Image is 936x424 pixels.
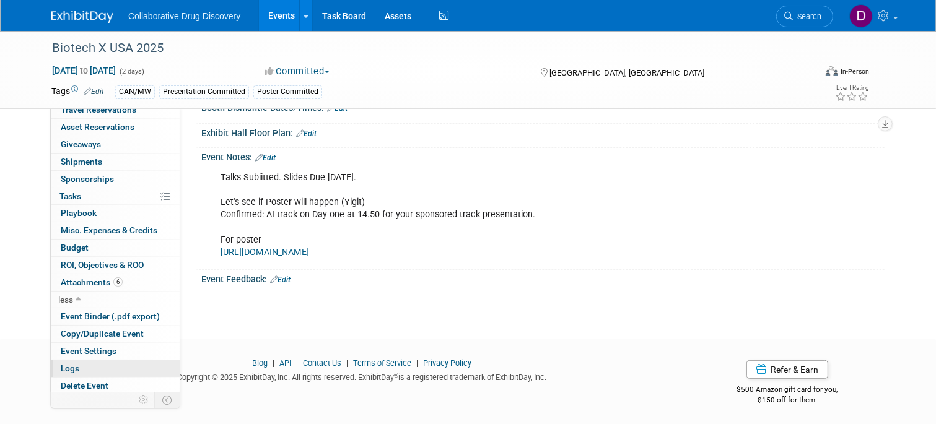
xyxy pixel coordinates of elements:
a: Privacy Policy [423,358,471,368]
span: ROI, Objectives & ROO [61,260,144,270]
div: CAN/MW [115,85,155,98]
img: ExhibitDay [51,11,113,23]
span: Playbook [61,208,97,218]
span: Giveaways [61,139,101,149]
span: | [413,358,421,368]
a: less [51,292,180,308]
a: API [279,358,291,368]
div: Event Feedback: [201,270,885,286]
span: (2 days) [118,67,144,76]
sup: ® [394,372,398,379]
td: Tags [51,85,104,99]
span: Tasks [59,191,81,201]
span: Search [793,12,821,21]
span: Logs [61,363,79,373]
span: | [293,358,301,368]
a: Blog [252,358,268,368]
div: Exhibit Hall Floor Plan: [201,124,885,140]
span: Collaborative Drug Discovery [128,11,240,21]
a: Edit [296,129,317,138]
span: [GEOGRAPHIC_DATA], [GEOGRAPHIC_DATA] [550,68,705,77]
a: Playbook [51,205,180,222]
span: Budget [61,243,89,253]
span: less [58,295,73,305]
a: Event Binder (.pdf export) [51,308,180,325]
a: Asset Reservations [51,119,180,136]
div: Biotech X USA 2025 [48,37,800,59]
a: Event Settings [51,343,180,360]
a: Copy/Duplicate Event [51,326,180,342]
a: Terms of Service [353,358,411,368]
div: Presentation Committed [159,85,249,98]
span: Sponsorships [61,174,114,184]
span: Travel Reservations [61,105,136,115]
div: $500 Amazon gift card for you, [690,376,885,405]
a: Edit [84,87,104,96]
span: to [78,66,90,76]
a: Search [776,6,833,27]
span: Delete Event [61,381,108,391]
a: Refer & Earn [746,360,828,379]
a: Giveaways [51,136,180,153]
span: Asset Reservations [61,122,134,132]
a: Logs [51,360,180,377]
span: Event Settings [61,346,116,356]
div: Event Format [748,64,869,83]
a: [URL][DOMAIN_NAME] [221,247,309,257]
a: Edit [255,154,276,162]
span: Attachments [61,277,123,287]
a: Misc. Expenses & Credits [51,222,180,239]
a: Tasks [51,188,180,205]
a: Travel Reservations [51,102,180,118]
div: Event Notes: [201,148,885,164]
a: Delete Event [51,378,180,394]
div: $150 off for them. [690,395,885,405]
span: | [343,358,351,368]
button: Committed [261,65,335,78]
a: Edit [270,275,291,284]
span: [DATE] [DATE] [51,65,116,76]
span: Event Binder (.pdf export) [61,311,160,321]
a: Sponsorships [51,171,180,188]
div: Copyright © 2025 ExhibitDay, Inc. All rights reserved. ExhibitDay is a registered trademark of Ex... [51,369,671,383]
a: Budget [51,240,180,256]
span: 6 [113,277,123,287]
span: Shipments [61,157,102,167]
a: Contact Us [303,358,341,368]
span: | [269,358,278,368]
div: Talks Subiitted. Slides Due [DATE]. Let's see if Poster will happen (Yigit) Confirmed: AI track o... [212,165,752,265]
a: Attachments6 [51,274,180,291]
div: Poster Committed [253,85,322,98]
div: In-Person [840,67,869,76]
a: ROI, Objectives & ROO [51,257,180,274]
img: Daniel Castro [849,4,873,28]
div: Event Rating [835,85,868,91]
img: Format-Inperson.png [826,66,838,76]
td: Toggle Event Tabs [155,392,180,408]
a: Shipments [51,154,180,170]
span: Misc. Expenses & Credits [61,225,157,235]
span: Copy/Duplicate Event [61,329,144,339]
td: Personalize Event Tab Strip [133,392,155,408]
